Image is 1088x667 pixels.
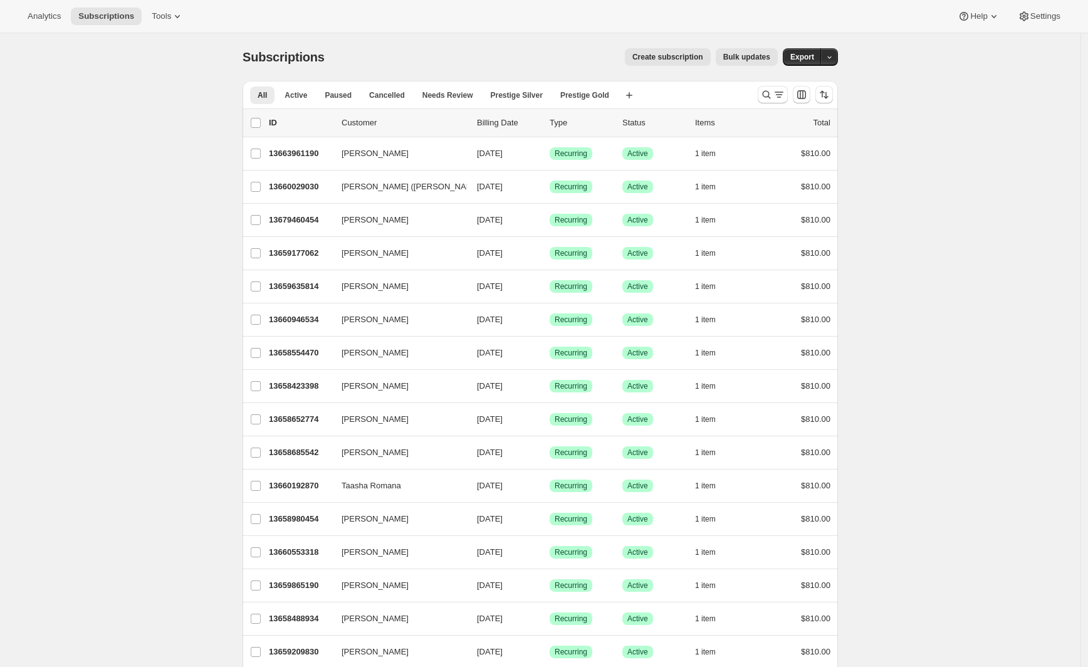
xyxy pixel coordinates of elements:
[695,577,730,594] button: 1 item
[790,52,814,62] span: Export
[627,215,648,225] span: Active
[477,117,540,129] p: Billing Date
[627,149,648,159] span: Active
[334,177,459,197] button: [PERSON_NAME] ([PERSON_NAME]) [PERSON_NAME]
[285,90,307,100] span: Active
[477,514,503,523] span: [DATE]
[695,448,716,458] span: 1 item
[269,413,332,426] p: 13658652774
[477,149,503,158] span: [DATE]
[269,610,830,628] div: 13658488934[PERSON_NAME][DATE]SuccessRecurringSuccessActive1 item$810.00
[477,215,503,224] span: [DATE]
[801,248,830,258] span: $810.00
[555,215,587,225] span: Recurring
[20,8,68,25] button: Analytics
[695,149,716,159] span: 1 item
[695,244,730,262] button: 1 item
[627,481,648,491] span: Active
[695,117,758,129] div: Items
[801,182,830,191] span: $810.00
[970,11,987,21] span: Help
[555,348,587,358] span: Recurring
[422,90,473,100] span: Needs Review
[801,547,830,557] span: $810.00
[695,610,730,628] button: 1 item
[801,149,830,158] span: $810.00
[342,313,409,326] span: [PERSON_NAME]
[695,315,716,325] span: 1 item
[555,547,587,557] span: Recurring
[269,244,830,262] div: 13659177062[PERSON_NAME][DATE]SuccessRecurringSuccessActive1 item$810.00
[269,117,830,129] div: IDCustomerBilling DateTypeStatusItemsTotal
[269,247,332,260] p: 13659177062
[334,210,459,230] button: [PERSON_NAME]
[269,646,332,658] p: 13659209830
[477,448,503,457] span: [DATE]
[334,144,459,164] button: [PERSON_NAME]
[801,481,830,490] span: $810.00
[342,413,409,426] span: [PERSON_NAME]
[695,510,730,528] button: 1 item
[695,643,730,661] button: 1 item
[325,90,352,100] span: Paused
[342,280,409,293] span: [PERSON_NAME]
[144,8,191,25] button: Tools
[334,476,459,496] button: Taasha Romana
[269,311,830,328] div: 13660946534[PERSON_NAME][DATE]SuccessRecurringSuccessActive1 item$810.00
[695,215,716,225] span: 1 item
[695,414,716,424] span: 1 item
[695,514,716,524] span: 1 item
[801,448,830,457] span: $810.00
[695,647,716,657] span: 1 item
[269,444,830,461] div: 13658685542[PERSON_NAME][DATE]SuccessRecurringSuccessActive1 item$810.00
[269,544,830,561] div: 13660553318[PERSON_NAME][DATE]SuccessRecurringSuccessActive1 item$810.00
[269,214,332,226] p: 13679460454
[555,647,587,657] span: Recurring
[555,381,587,391] span: Recurring
[269,181,332,193] p: 13660029030
[269,546,332,559] p: 13660553318
[269,313,332,326] p: 13660946534
[334,509,459,529] button: [PERSON_NAME]
[801,614,830,623] span: $810.00
[269,513,332,525] p: 13658980454
[627,381,648,391] span: Active
[555,315,587,325] span: Recurring
[342,446,409,459] span: [PERSON_NAME]
[269,117,332,129] p: ID
[152,11,171,21] span: Tools
[477,547,503,557] span: [DATE]
[695,344,730,362] button: 1 item
[334,310,459,330] button: [PERSON_NAME]
[627,281,648,291] span: Active
[334,343,459,363] button: [PERSON_NAME]
[555,481,587,491] span: Recurring
[801,381,830,391] span: $810.00
[555,281,587,291] span: Recurring
[269,147,332,160] p: 13663961190
[695,381,716,391] span: 1 item
[622,117,685,129] p: Status
[695,211,730,229] button: 1 item
[555,448,587,458] span: Recurring
[477,381,503,391] span: [DATE]
[627,614,648,624] span: Active
[627,348,648,358] span: Active
[695,281,716,291] span: 1 item
[1030,11,1060,21] span: Settings
[269,643,830,661] div: 13659209830[PERSON_NAME][DATE]SuccessRecurringSuccessActive1 item$810.00
[269,477,830,495] div: 13660192870Taasha Romana[DATE]SuccessRecurringSuccessActive1 item$810.00
[801,514,830,523] span: $810.00
[477,348,503,357] span: [DATE]
[627,414,648,424] span: Active
[258,90,267,100] span: All
[627,547,648,557] span: Active
[477,248,503,258] span: [DATE]
[477,182,503,191] span: [DATE]
[801,414,830,424] span: $810.00
[334,542,459,562] button: [PERSON_NAME]
[695,145,730,162] button: 1 item
[783,48,822,66] button: Export
[269,280,332,293] p: 13659635814
[619,87,639,104] button: Create new view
